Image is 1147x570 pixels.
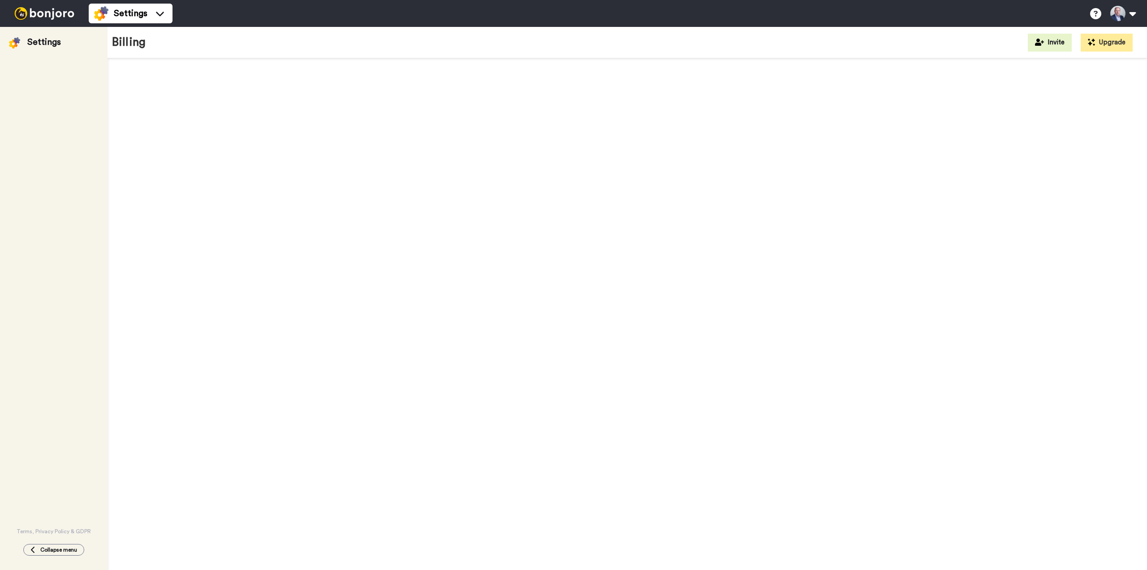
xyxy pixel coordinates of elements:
span: Settings [114,7,147,20]
img: settings-colored.svg [94,6,108,21]
h1: Billing [112,36,146,49]
button: Invite [1028,34,1072,52]
img: settings-colored.svg [9,37,20,48]
img: bj-logo-header-white.svg [11,7,78,20]
button: Collapse menu [23,544,84,556]
div: Settings [27,36,61,48]
span: Collapse menu [40,546,77,553]
button: Upgrade [1081,34,1133,52]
